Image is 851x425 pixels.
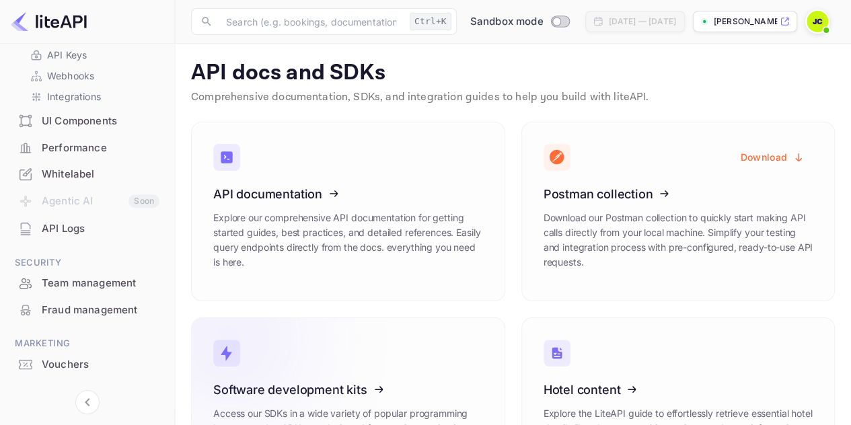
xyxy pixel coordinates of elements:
[30,69,155,83] a: Webhooks
[807,11,828,32] img: John Cenna
[8,108,166,134] div: UI Components
[42,114,159,129] div: UI Components
[8,352,166,378] div: Vouchers
[465,14,575,30] div: Switch to Production mode
[8,108,166,133] a: UI Components
[42,357,159,373] div: Vouchers
[30,89,155,104] a: Integrations
[8,270,166,295] a: Team management
[8,256,166,270] span: Security
[733,144,813,170] button: Download
[714,15,777,28] p: [PERSON_NAME]-mpcez.[PERSON_NAME]...
[30,48,155,62] a: API Keys
[8,270,166,297] div: Team management
[191,89,835,106] p: Comprehensive documentation, SDKs, and integration guides to help you build with liteAPI.
[470,14,544,30] span: Sandbox mode
[218,8,404,35] input: Search (e.g. bookings, documentation)
[42,167,159,182] div: Whitelabel
[47,89,101,104] p: Integrations
[213,210,483,270] p: Explore our comprehensive API documentation for getting started guides, best practices, and detai...
[42,141,159,156] div: Performance
[544,210,813,270] p: Download our Postman collection to quickly start making API calls directly from your local machin...
[8,135,166,160] a: Performance
[8,216,166,241] a: API Logs
[8,135,166,161] div: Performance
[8,336,166,351] span: Marketing
[24,66,161,85] div: Webhooks
[11,11,87,32] img: LiteAPI logo
[8,297,166,322] a: Fraud management
[544,187,813,201] h3: Postman collection
[42,276,159,291] div: Team management
[8,216,166,242] div: API Logs
[213,187,483,201] h3: API documentation
[42,221,159,237] div: API Logs
[47,48,87,62] p: API Keys
[8,297,166,323] div: Fraud management
[609,15,676,28] div: [DATE] — [DATE]
[24,87,161,106] div: Integrations
[191,122,505,301] a: API documentationExplore our comprehensive API documentation for getting started guides, best pra...
[42,303,159,318] div: Fraud management
[410,13,451,30] div: Ctrl+K
[8,161,166,186] a: Whitelabel
[8,352,166,377] a: Vouchers
[75,390,100,414] button: Collapse navigation
[47,69,94,83] p: Webhooks
[191,60,835,87] p: API docs and SDKs
[544,383,813,397] h3: Hotel content
[24,45,161,65] div: API Keys
[8,161,166,188] div: Whitelabel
